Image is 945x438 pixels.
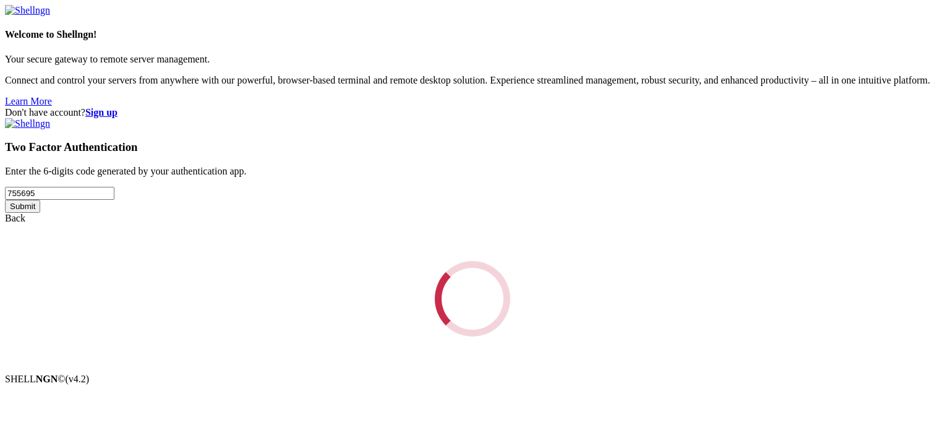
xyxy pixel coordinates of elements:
[5,374,89,384] span: SHELL ©
[5,54,940,65] p: Your secure gateway to remote server management.
[5,5,50,16] img: Shellngn
[5,213,25,223] a: Back
[5,166,940,177] p: Enter the 6-digits code generated by your authentication app.
[5,29,940,40] h4: Welcome to Shellngn!
[85,107,118,118] a: Sign up
[5,96,52,106] a: Learn More
[5,118,50,129] img: Shellngn
[5,187,114,200] input: Two factor code
[433,259,512,338] div: Loading...
[5,107,940,118] div: Don't have account?
[5,200,40,213] input: Submit
[5,140,940,154] h3: Two Factor Authentication
[36,374,58,384] b: NGN
[5,75,940,86] p: Connect and control your servers from anywhere with our powerful, browser-based terminal and remo...
[66,374,90,384] span: 4.2.0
